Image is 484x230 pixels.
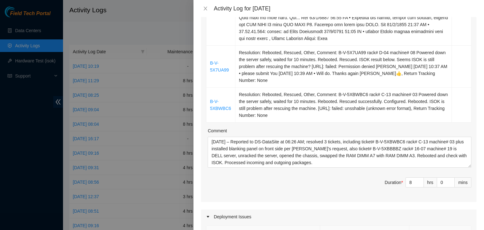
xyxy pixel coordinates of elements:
[203,6,208,11] span: close
[210,60,229,72] a: B-V-5X7UA99
[208,137,471,168] textarea: Comment
[214,5,476,12] div: Activity Log for [DATE]
[208,127,227,134] label: Comment
[235,46,452,88] td: Resolution: Rebooted, Rescued, Other, Comment: B-V-5X7UA99 rack# D-04 machine# 08 Powered down th...
[206,215,210,219] span: caret-right
[201,6,210,12] button: Close
[424,177,437,187] div: hrs
[385,179,403,186] div: Duration
[201,210,476,224] div: Deployment Issues
[210,99,231,111] a: B-V-5XBWBC6
[455,177,471,187] div: mins
[235,88,452,123] td: Resolution: Rebooted, Rescued, Other, Comment: B-V-5XBWBC6 rack# C-13 machine# 03 Powered down th...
